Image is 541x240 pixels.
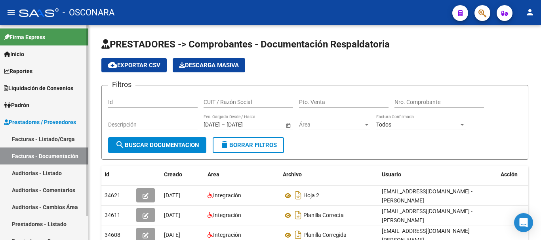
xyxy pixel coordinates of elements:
[208,171,219,178] span: Area
[204,121,220,128] input: Fecha inicio
[376,121,391,128] span: Todos
[164,212,180,218] span: [DATE]
[501,171,518,178] span: Acción
[213,212,241,218] span: Integración
[105,232,120,238] span: 34608
[101,58,167,72] button: Exportar CSV
[173,58,245,72] app-download-masive: Descarga masiva de comprobantes (adjuntos)
[382,171,401,178] span: Usuario
[108,79,135,90] h3: Filtros
[227,121,265,128] input: Fecha fin
[303,232,347,238] span: Planilla Corregida
[105,171,109,178] span: Id
[382,188,472,204] span: [EMAIL_ADDRESS][DOMAIN_NAME] - [PERSON_NAME]
[4,33,45,42] span: Firma Express
[303,193,319,199] span: Hoja 2
[4,101,29,110] span: Padrón
[164,232,180,238] span: [DATE]
[283,171,302,178] span: Archivo
[213,137,284,153] button: Borrar Filtros
[173,58,245,72] button: Descarga Masiva
[4,118,76,127] span: Prestadores / Proveedores
[213,232,241,238] span: Integración
[4,50,24,59] span: Inicio
[179,62,239,69] span: Descarga Masiva
[101,39,390,50] span: PRESTADORES -> Comprobantes - Documentación Respaldatoria
[293,209,303,221] i: Descargar documento
[284,121,292,129] button: Open calendar
[161,166,204,183] datatable-header-cell: Creado
[4,84,73,93] span: Liquidación de Convenios
[6,8,16,17] mat-icon: menu
[382,208,472,223] span: [EMAIL_ADDRESS][DOMAIN_NAME] - [PERSON_NAME]
[63,4,114,21] span: - OSCONARA
[379,166,497,183] datatable-header-cell: Usuario
[299,121,363,128] span: Área
[115,142,199,149] span: Buscar Documentacion
[115,140,125,149] mat-icon: search
[525,8,535,17] mat-icon: person
[108,60,117,70] mat-icon: cloud_download
[280,166,379,183] datatable-header-cell: Archivo
[164,192,180,198] span: [DATE]
[220,140,229,149] mat-icon: delete
[497,166,537,183] datatable-header-cell: Acción
[108,62,160,69] span: Exportar CSV
[105,212,120,218] span: 34611
[514,213,533,232] div: Open Intercom Messenger
[101,166,133,183] datatable-header-cell: Id
[303,212,344,219] span: Planilla Correcta
[220,142,277,149] span: Borrar Filtros
[105,192,120,198] span: 34621
[164,171,182,178] span: Creado
[213,192,241,198] span: Integración
[204,166,280,183] datatable-header-cell: Area
[4,67,32,76] span: Reportes
[108,137,206,153] button: Buscar Documentacion
[221,121,225,128] span: –
[293,189,303,202] i: Descargar documento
